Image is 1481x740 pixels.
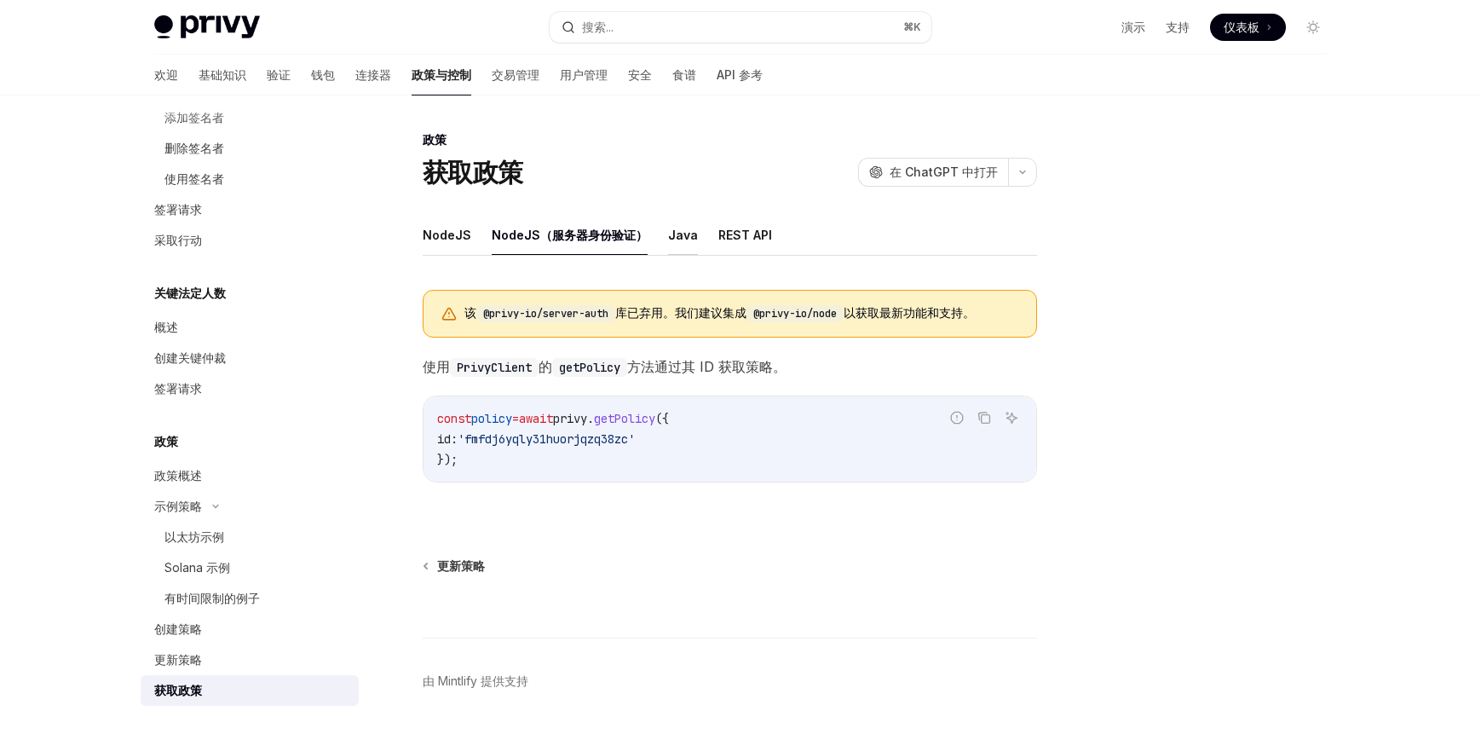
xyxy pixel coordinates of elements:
[1166,19,1190,36] a: 支持
[141,645,359,675] a: 更新策略
[903,20,913,33] font: ⌘
[423,358,450,375] font: 使用
[476,305,615,322] code: @privy-io/server-auth
[458,431,635,447] span: 'fmfdj6yqly31huorjqzq38zc'
[550,12,931,43] button: 搜索...⌘K
[199,67,246,82] font: 基础知识
[199,55,246,95] a: 基础知识
[423,673,528,690] a: 由 Mintlify 提供支持
[492,67,539,82] font: 交易管理
[1000,407,1023,429] button: 询问人工智能
[154,320,178,334] font: 概述
[141,312,359,343] a: 概述
[154,499,202,513] font: 示例策略
[492,215,648,255] button: NodeJS（服务器身份验证）
[311,67,335,82] font: 钱包
[1210,14,1286,41] a: 仪表板
[1121,19,1145,36] a: 演示
[154,468,202,483] font: 政策概述
[311,55,335,95] a: 钱包
[423,215,471,255] button: NodeJS
[1299,14,1327,41] button: 切换暗模式
[1121,20,1145,34] font: 演示
[627,358,787,375] font: 方法通过其 ID 获取策略。
[587,411,594,426] span: .
[539,358,552,375] font: 的
[154,202,202,217] font: 签署请求
[424,558,485,575] a: 更新策略
[267,55,291,95] a: 验证
[154,434,178,448] font: 政策
[154,15,260,39] img: 灯光标志
[154,652,202,667] font: 更新策略
[560,67,608,82] font: 用户管理
[628,55,652,95] a: 安全
[355,67,391,82] font: 连接器
[672,67,696,82] font: 食谱
[441,306,458,323] svg: 警告
[628,67,652,82] font: 安全
[560,55,608,95] a: 用户管理
[582,20,614,34] font: 搜索...
[141,164,359,194] a: 使用签名者
[412,67,471,82] font: 政策与控制
[355,55,391,95] a: 连接器
[141,614,359,645] a: 创建策略
[746,305,844,322] code: @privy-io/node
[423,674,528,688] font: 由 Mintlify 提供支持
[154,350,226,365] font: 创建关键仲裁
[141,343,359,373] a: 创建关键仲裁
[844,305,975,320] font: 以获取最新功能和支持。
[154,621,202,636] font: 创建策略
[141,522,359,552] a: 以太坊示例
[717,55,763,95] a: API 参考
[437,431,458,447] span: id:
[450,358,539,377] code: PrivyClient
[164,141,224,155] font: 删除签名者
[718,228,772,242] font: REST API
[668,228,698,242] font: Java
[552,358,627,377] code: getPolicy
[141,583,359,614] a: 有时间限制的例子
[141,460,359,491] a: 政策概述
[1166,20,1190,34] font: 支持
[913,20,921,33] font: K
[154,683,202,697] font: 获取政策
[464,305,476,320] font: 该
[267,67,291,82] font: 验证
[164,560,230,575] font: Solana 示例
[154,233,202,247] font: 采取行动
[672,55,696,95] a: 食谱
[141,491,359,522] button: 示例策略
[412,55,471,95] a: 政策与控制
[154,55,178,95] a: 欢迎
[437,558,485,573] font: 更新策略
[718,215,772,255] button: REST API
[717,67,763,82] font: API 参考
[594,411,655,426] span: getPolicy
[437,452,458,467] span: });
[973,407,995,429] button: 复制代码块中的内容
[492,228,648,242] font: NodeJS（服务器身份验证）
[154,381,202,396] font: 签署请求
[512,411,519,426] span: =
[437,411,471,426] span: const
[423,157,522,188] font: 获取政策
[423,132,447,147] font: 政策
[141,552,359,583] a: Solana 示例
[141,373,359,404] a: 签署请求
[890,165,998,179] font: 在 ChatGPT 中打开
[668,215,698,255] button: Java
[164,591,260,605] font: 有时间限制的例子
[141,675,359,706] a: 获取政策
[141,133,359,164] a: 删除签名者
[1224,20,1259,34] font: 仪表板
[141,225,359,256] a: 采取行动
[141,194,359,225] a: 签署请求
[946,407,968,429] button: 报告错误代码
[471,411,512,426] span: policy
[154,286,226,300] font: 关键法定人数
[858,158,1008,187] button: 在 ChatGPT 中打开
[615,305,746,320] font: 库已弃用。我们建议集成
[655,411,669,426] span: ({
